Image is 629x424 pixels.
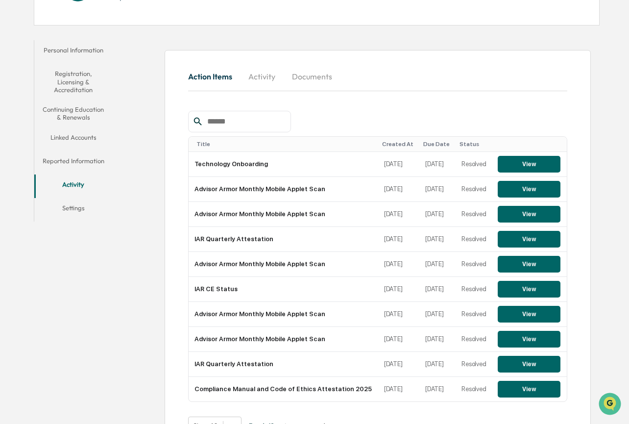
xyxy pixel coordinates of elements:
button: Activity [34,175,113,198]
td: [DATE] [378,227,419,252]
a: View [498,160,560,168]
a: View [498,210,560,218]
td: Resolved [456,152,492,177]
div: We're available if you need us! [33,85,124,93]
td: Resolved [456,377,492,401]
a: View [498,260,560,268]
span: Preclearance [20,124,63,133]
td: [DATE] [378,277,419,302]
div: 🖐️ [10,125,18,132]
td: Advisor Armor Monthly Mobile Applet Scan [189,177,378,202]
span: Data Lookup [20,142,62,152]
div: Toggle SortBy [500,141,562,148]
a: View [498,310,560,318]
button: Activity [240,65,284,88]
button: View [498,256,560,273]
td: [DATE] [378,152,419,177]
td: [DATE] [378,302,419,327]
td: Advisor Armor Monthly Mobile Applet Scan [189,252,378,277]
a: View [498,335,560,343]
p: How can we help? [10,21,178,36]
button: View [498,356,560,373]
a: 🗄️Attestations [67,120,125,137]
td: [DATE] [419,302,456,327]
td: Advisor Armor Monthly Mobile Applet Scan [189,302,378,327]
a: Powered byPylon [69,166,119,174]
td: [DATE] [378,327,419,352]
button: View [498,281,560,298]
td: Resolved [456,277,492,302]
td: Resolved [456,327,492,352]
td: Resolved [456,177,492,202]
td: [DATE] [378,202,419,227]
div: secondary tabs example [188,65,567,88]
td: [DATE] [419,202,456,227]
td: [DATE] [378,377,419,401]
span: Pylon [97,166,119,174]
a: 🖐️Preclearance [6,120,67,137]
td: [DATE] [419,152,456,177]
div: secondary tabs example [34,40,113,221]
button: Continuing Education & Renewals [34,100,113,127]
button: Registration, Licensing & Accreditation [34,64,113,100]
td: IAR Quarterly Attestation [189,352,378,377]
a: View [498,185,560,193]
td: IAR Quarterly Attestation [189,227,378,252]
td: [DATE] [378,252,419,277]
td: Resolved [456,352,492,377]
div: Toggle SortBy [196,141,374,148]
div: Toggle SortBy [382,141,415,148]
button: Start new chat [167,78,178,90]
iframe: Open customer support [598,392,624,418]
a: View [498,235,560,243]
button: View [498,206,560,223]
span: Attestations [81,124,121,133]
div: Toggle SortBy [460,141,488,148]
td: Advisor Armor Monthly Mobile Applet Scan [189,327,378,352]
button: Personal Information [34,40,113,64]
td: Compliance Manual and Code of Ethics Attestation 2025 [189,377,378,401]
button: View [498,381,560,398]
a: View [498,385,560,393]
td: [DATE] [378,352,419,377]
div: Start new chat [33,75,161,85]
button: Reported Information [34,151,113,175]
button: View [498,331,560,348]
td: Advisor Armor Monthly Mobile Applet Scan [189,202,378,227]
button: View [498,231,560,248]
td: Resolved [456,302,492,327]
div: 🔎 [10,143,18,151]
button: Linked Accounts [34,127,113,151]
button: View [498,306,560,323]
button: View [498,181,560,198]
td: Technology Onboarding [189,152,378,177]
button: View [498,156,560,173]
td: Resolved [456,227,492,252]
td: IAR CE Status [189,277,378,302]
td: [DATE] [419,327,456,352]
button: Action Items [188,65,240,88]
button: Settings [34,198,113,222]
td: [DATE] [419,227,456,252]
a: View [498,360,560,368]
td: [DATE] [378,177,419,202]
div: 🗄️ [71,125,79,132]
button: Documents [284,65,340,88]
td: Resolved [456,202,492,227]
td: [DATE] [419,277,456,302]
td: [DATE] [419,352,456,377]
td: [DATE] [419,377,456,401]
a: 🔎Data Lookup [6,138,66,156]
div: Toggle SortBy [423,141,452,148]
td: Resolved [456,252,492,277]
a: View [498,285,560,293]
td: [DATE] [419,177,456,202]
td: [DATE] [419,252,456,277]
img: 1746055101610-c473b297-6a78-478c-a979-82029cc54cd1 [10,75,27,93]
